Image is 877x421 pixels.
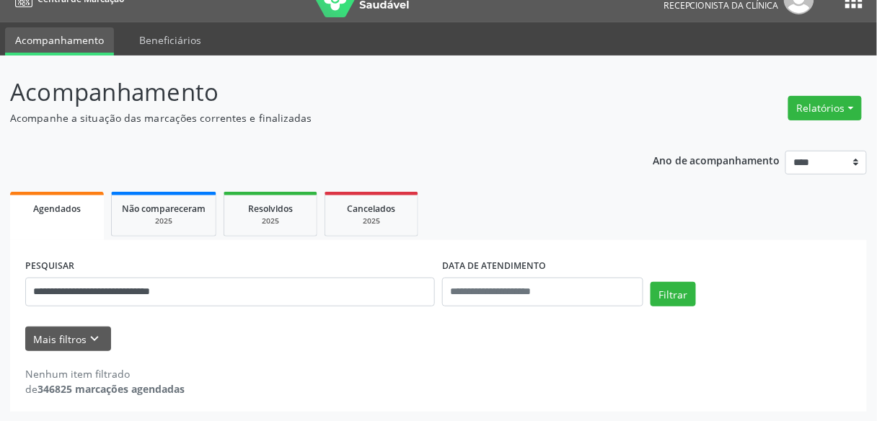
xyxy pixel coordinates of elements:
[122,203,206,215] span: Não compareceram
[25,381,185,396] div: de
[10,74,610,110] p: Acompanhamento
[248,203,293,215] span: Resolvidos
[129,27,211,53] a: Beneficiários
[335,216,407,226] div: 2025
[38,382,185,396] strong: 346825 marcações agendadas
[653,151,780,169] p: Ano de acompanhamento
[234,216,307,226] div: 2025
[25,255,74,278] label: PESQUISAR
[788,96,862,120] button: Relatórios
[122,216,206,226] div: 2025
[25,327,111,352] button: Mais filtroskeyboard_arrow_down
[10,110,610,125] p: Acompanhe a situação das marcações correntes e finalizadas
[33,203,81,215] span: Agendados
[5,27,114,56] a: Acompanhamento
[651,282,696,306] button: Filtrar
[348,203,396,215] span: Cancelados
[25,366,185,381] div: Nenhum item filtrado
[442,255,546,278] label: DATA DE ATENDIMENTO
[87,331,103,347] i: keyboard_arrow_down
